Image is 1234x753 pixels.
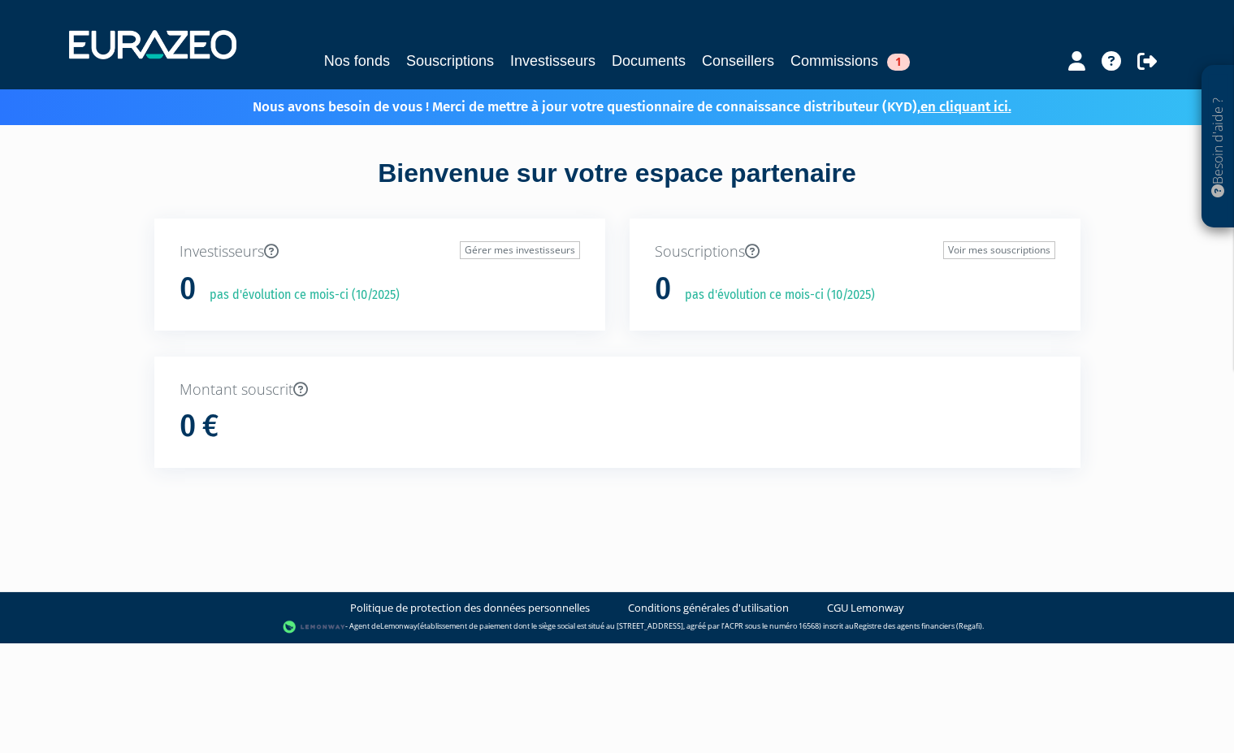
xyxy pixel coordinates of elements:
a: Commissions1 [790,50,910,72]
p: Souscriptions [655,241,1055,262]
div: - Agent de (établissement de paiement dont le siège social est situé au [STREET_ADDRESS], agréé p... [16,619,1218,635]
p: pas d'évolution ce mois-ci (10/2025) [673,286,875,305]
a: Investisseurs [510,50,595,72]
a: Nos fonds [324,50,390,72]
p: Montant souscrit [180,379,1055,400]
a: en cliquant ici. [920,98,1011,115]
a: Conditions générales d'utilisation [628,600,789,616]
h1: 0 € [180,409,219,444]
p: pas d'évolution ce mois-ci (10/2025) [198,286,400,305]
a: Documents [612,50,686,72]
div: Bienvenue sur votre espace partenaire [142,155,1093,219]
a: Lemonway [380,621,418,632]
p: Investisseurs [180,241,580,262]
a: Voir mes souscriptions [943,241,1055,259]
h1: 0 [180,272,196,306]
a: Gérer mes investisseurs [460,241,580,259]
p: Nous avons besoin de vous ! Merci de mettre à jour votre questionnaire de connaissance distribute... [206,93,1011,117]
a: Conseillers [702,50,774,72]
a: Registre des agents financiers (Regafi) [854,621,982,632]
a: CGU Lemonway [827,600,904,616]
a: Souscriptions [406,50,494,72]
a: Politique de protection des données personnelles [350,600,590,616]
span: 1 [887,54,910,71]
img: logo-lemonway.png [283,619,345,635]
p: Besoin d'aide ? [1209,74,1228,220]
img: 1732889491-logotype_eurazeo_blanc_rvb.png [69,30,236,59]
h1: 0 [655,272,671,306]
